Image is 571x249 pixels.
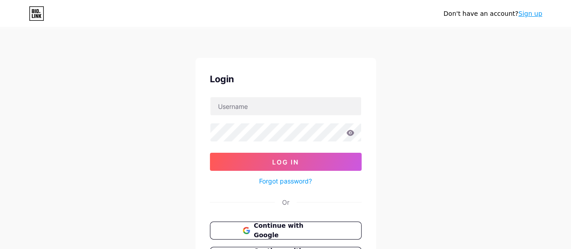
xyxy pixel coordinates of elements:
div: Don't have an account? [443,9,542,19]
div: Login [210,72,362,86]
a: Sign up [518,10,542,17]
span: Continue with Google [254,221,328,240]
button: Continue with Google [210,221,362,240]
a: Forgot password? [259,176,312,186]
input: Username [210,97,361,115]
div: Or [282,197,289,207]
button: Log In [210,153,362,171]
span: Log In [272,158,299,166]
